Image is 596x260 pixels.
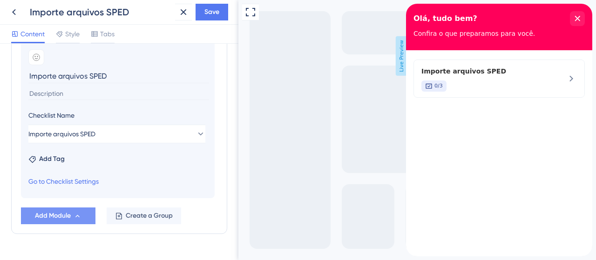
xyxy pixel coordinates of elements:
span: Save [204,7,219,18]
input: Description [28,87,209,100]
span: Importe arquivos SPED [28,128,95,140]
span: Checklist Name [28,110,74,121]
span: Add Module [35,210,71,221]
input: Header [28,69,209,83]
div: Importe arquivos SPED [30,6,171,19]
div: close resource center [164,7,179,22]
button: Add Module [21,207,95,224]
div: Importe arquivos SPED [15,62,140,88]
button: Save [196,4,228,20]
span: Tabs [100,28,115,40]
span: Confira o que preparamos para você. [7,26,129,33]
span: Style [65,28,80,40]
span: Create a Group [126,210,173,221]
span: Live Preview [157,36,169,76]
span: Content [20,28,45,40]
button: Importe arquivos SPED [28,125,205,143]
span: 0/3 [28,79,37,86]
span: Guia de uso [17,1,56,13]
button: Add Tag [28,153,65,165]
span: Importe arquivos SPED [15,62,140,73]
span: Add Tag [39,153,65,165]
span: Olá, tudo bem? [7,8,71,22]
div: 3 [62,4,65,11]
a: Go to Checklist Settings [28,176,99,187]
button: Create a Group [107,207,181,224]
